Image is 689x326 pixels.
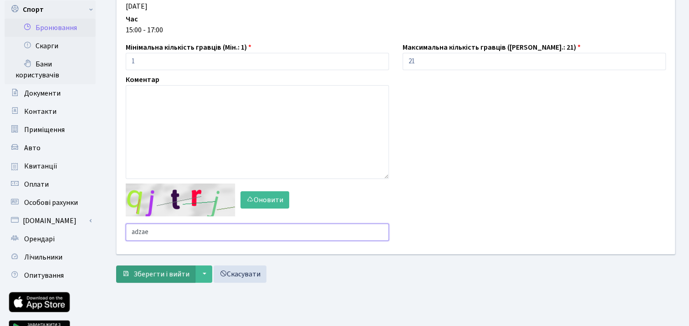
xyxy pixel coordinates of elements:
[5,55,96,84] a: Бани користувачів
[214,265,266,283] a: Скасувати
[5,19,96,37] a: Бронювання
[126,14,138,25] label: Час
[126,224,389,241] input: Введіть текст із зображення
[5,212,96,230] a: [DOMAIN_NAME]
[240,191,289,209] button: Оновити
[5,121,96,139] a: Приміщення
[116,265,195,283] button: Зберегти і вийти
[24,161,57,171] span: Квитанції
[24,88,61,98] span: Документи
[24,143,41,153] span: Авто
[5,266,96,285] a: Опитування
[5,139,96,157] a: Авто
[5,230,96,248] a: Орендарі
[126,1,666,12] div: [DATE]
[5,102,96,121] a: Контакти
[126,74,159,85] label: Коментар
[133,269,189,279] span: Зберегти і вийти
[126,42,251,53] label: Мінімальна кількість гравців (Мін.: 1)
[24,125,65,135] span: Приміщення
[126,25,666,36] div: 15:00 - 17:00
[5,84,96,102] a: Документи
[24,179,49,189] span: Оплати
[24,270,64,280] span: Опитування
[24,198,78,208] span: Особові рахунки
[24,234,55,244] span: Орендарі
[5,175,96,194] a: Оплати
[126,183,235,216] img: default
[24,252,62,262] span: Лічильники
[5,0,96,19] a: Спорт
[403,42,581,53] label: Максимальна кількість гравців ([PERSON_NAME].: 21)
[5,194,96,212] a: Особові рахунки
[5,157,96,175] a: Квитанції
[24,107,56,117] span: Контакти
[5,37,96,55] a: Скарги
[5,248,96,266] a: Лічильники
